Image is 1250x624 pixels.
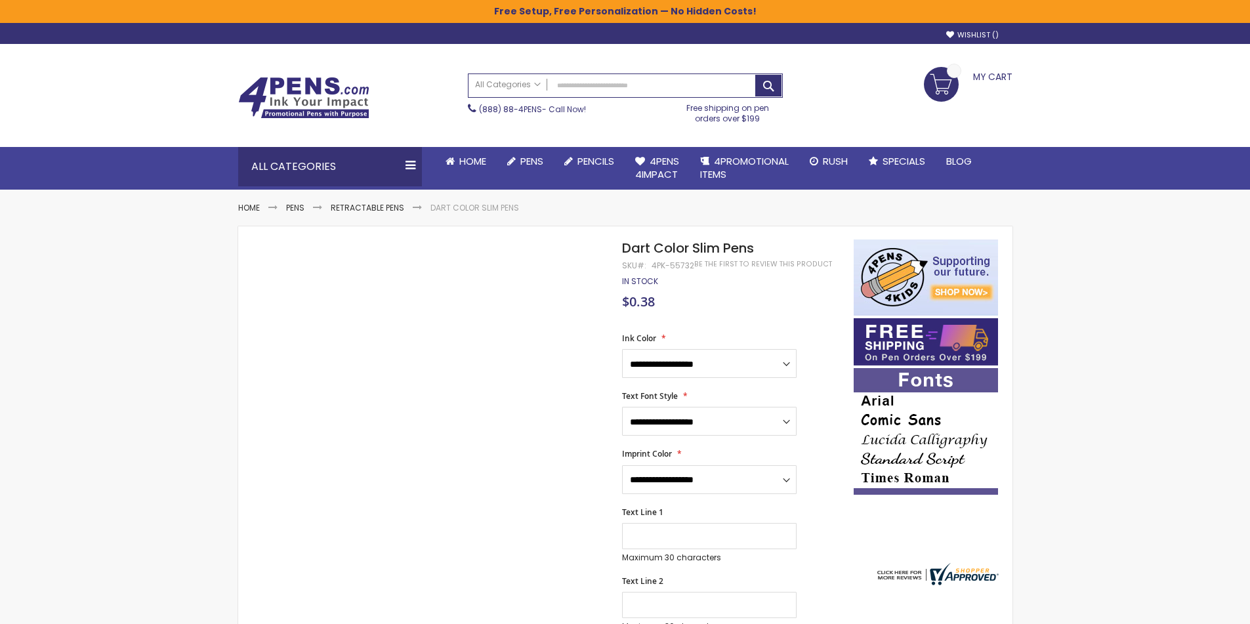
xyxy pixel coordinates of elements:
[936,147,982,176] a: Blog
[331,202,404,213] a: Retractable Pens
[622,552,797,563] p: Maximum 30 characters
[622,239,754,257] span: Dart Color Slim Pens
[694,259,832,269] a: Be the first to review this product
[858,147,936,176] a: Specials
[854,368,998,495] img: font-personalization-examples
[622,448,672,459] span: Imprint Color
[946,154,972,168] span: Blog
[430,203,519,213] li: Dart Color Slim Pens
[874,577,999,588] a: 4pens.com certificate URL
[700,154,789,181] span: 4PROMOTIONAL ITEMS
[823,154,848,168] span: Rush
[554,147,625,176] a: Pencils
[854,239,998,316] img: 4pens 4 kids
[622,276,658,287] div: Availability
[854,318,998,365] img: Free shipping on orders over $199
[635,154,679,181] span: 4Pens 4impact
[622,390,678,402] span: Text Font Style
[479,104,586,115] span: - Call Now!
[652,260,694,271] div: 4pk-55732
[799,147,858,176] a: Rush
[286,202,304,213] a: Pens
[883,154,925,168] span: Specials
[479,104,542,115] a: (888) 88-4PENS
[622,260,646,271] strong: SKU
[238,147,422,186] div: All Categories
[946,30,999,40] a: Wishlist
[622,575,663,587] span: Text Line 2
[459,154,486,168] span: Home
[690,147,799,190] a: 4PROMOTIONALITEMS
[497,147,554,176] a: Pens
[577,154,614,168] span: Pencils
[673,98,783,124] div: Free shipping on pen orders over $199
[622,276,658,287] span: In stock
[238,202,260,213] a: Home
[469,74,547,96] a: All Categories
[625,147,690,190] a: 4Pens4impact
[475,79,541,90] span: All Categories
[622,507,663,518] span: Text Line 1
[435,147,497,176] a: Home
[622,333,656,344] span: Ink Color
[622,293,655,310] span: $0.38
[874,563,999,585] img: 4pens.com widget logo
[520,154,543,168] span: Pens
[238,77,369,119] img: 4Pens Custom Pens and Promotional Products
